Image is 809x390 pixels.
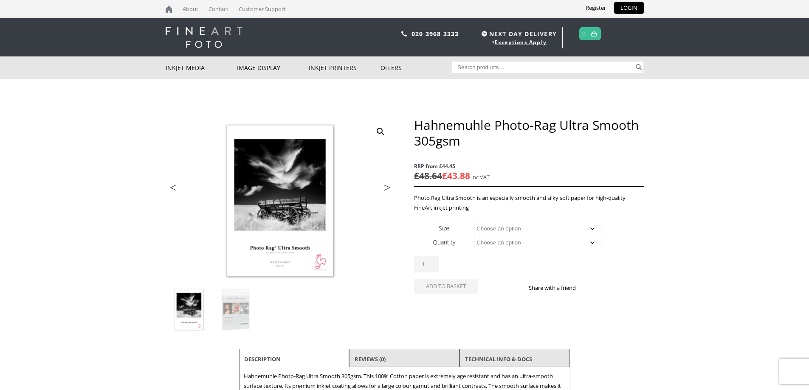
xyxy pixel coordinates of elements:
[442,170,447,182] span: £
[166,27,242,48] img: logo-white.svg
[213,287,259,333] img: Hahnemuhle Photo-Rag Ultra Smooth 305gsm - Image 2
[414,256,439,272] input: Product quantity
[529,283,586,293] p: Share with a friend
[442,170,470,182] bdi: 43.88
[401,31,407,36] img: phone.svg
[166,117,395,286] img: Hahnemuhle Photo-Rag Ultra Smooth 305gsm
[414,170,442,182] bdi: 48.64
[465,351,532,367] a: TECHNICAL INFO & DOCS
[452,62,634,73] input: Search products…
[582,28,586,40] a: 0
[237,56,309,79] a: Image Display
[414,117,643,149] h1: Hahnemuhle Photo-Rag Ultra Smooth 305gsm
[414,193,643,213] p: Photo Rag Ultra Smooth is an especially smooth and silky soft paper for high-quality FineArt inkj...
[433,238,455,246] label: Quantity
[482,31,487,36] img: time.svg
[439,224,449,232] label: Size
[166,56,237,79] a: Inkjet Media
[614,2,644,14] a: LOGIN
[579,2,612,14] a: Register
[381,56,452,79] a: Offers
[355,351,386,367] a: Reviews (0)
[495,39,547,46] a: Exceptions Apply
[244,351,281,367] a: Description
[596,284,603,291] img: twitter sharing button
[634,62,644,73] button: Search
[309,56,381,79] a: Inkjet Printers
[586,284,593,291] img: facebook sharing button
[412,30,459,38] a: 020 3968 3333
[373,124,388,139] a: View full-screen image gallery
[591,31,597,36] img: basket.svg
[166,287,212,333] img: Hahnemuhle Photo-Rag Ultra Smooth 305gsm
[606,284,613,291] img: email sharing button
[479,29,557,39] span: NEXT DAY DELIVERY
[414,170,419,182] span: £
[414,279,478,294] button: Add to basket
[414,161,643,171] span: RRP from £44.45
